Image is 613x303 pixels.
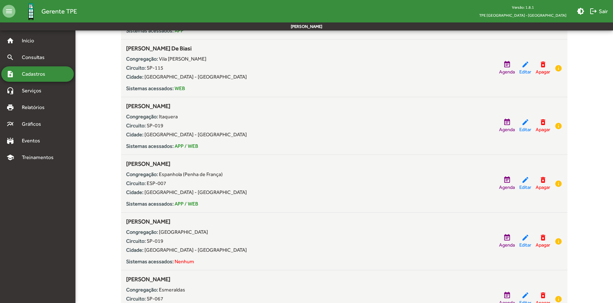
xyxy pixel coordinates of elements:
[159,229,208,235] span: [GEOGRAPHIC_DATA]
[539,176,547,184] mat-icon: delete_forever
[126,229,158,235] strong: Congregação:
[126,287,158,293] strong: Congregação:
[159,114,178,120] span: Itaquera
[555,238,562,245] mat-icon: info
[159,56,206,62] span: Vila [PERSON_NAME]
[126,238,146,244] strong: Circuito:
[18,37,43,45] span: Início
[126,103,170,109] span: [PERSON_NAME]
[159,287,185,293] span: Esmeraldas
[522,234,529,241] mat-icon: edit
[147,122,163,129] span: SP-019
[519,241,531,249] span: Editar
[536,68,550,76] span: Apagar
[18,54,53,61] span: Consultas
[175,28,184,34] span: APP
[6,37,14,45] mat-icon: home
[18,70,54,78] span: Cadastros
[126,131,143,138] strong: Cidade:
[536,184,550,191] span: Apagar
[503,61,511,68] mat-icon: event_note
[147,65,163,71] span: SP-115
[126,114,158,120] strong: Congregação:
[147,296,163,302] span: SP-067
[126,180,146,186] strong: Circuito:
[503,291,511,299] mat-icon: event_note
[126,74,143,80] strong: Cidade:
[539,118,547,126] mat-icon: delete_forever
[18,154,61,161] span: Treinamentos
[126,160,170,167] span: [PERSON_NAME]
[144,74,247,80] span: [GEOGRAPHIC_DATA] - [GEOGRAPHIC_DATA]
[555,180,562,188] mat-icon: info
[555,295,562,303] mat-icon: info
[159,171,223,177] span: Espanhola (Penha de França)
[6,87,14,95] mat-icon: headset_mic
[126,218,170,225] span: [PERSON_NAME]
[126,258,174,265] strong: Sistemas acessados:
[126,56,158,62] strong: Congregação:
[175,85,185,91] span: WEB
[503,234,511,241] mat-icon: event_note
[3,5,15,18] mat-icon: menu
[6,154,14,161] mat-icon: school
[539,61,547,68] mat-icon: delete_forever
[21,1,41,22] img: Logo
[126,201,174,207] strong: Sistemas acessados:
[522,118,529,126] mat-icon: edit
[144,131,247,138] span: [GEOGRAPHIC_DATA] - [GEOGRAPHIC_DATA]
[6,120,14,128] mat-icon: multiline_chart
[522,61,529,68] mat-icon: edit
[503,176,511,184] mat-icon: event_note
[126,28,174,34] strong: Sistemas acessados:
[474,3,572,11] div: Versão: 1.8.1
[18,87,50,95] span: Serviços
[126,171,158,177] strong: Congregação:
[499,126,515,133] span: Agenda
[144,189,247,195] span: [GEOGRAPHIC_DATA] - [GEOGRAPHIC_DATA]
[126,45,192,52] span: [PERSON_NAME] De Biasi
[175,143,198,149] span: APP / WEB
[144,247,247,253] span: [GEOGRAPHIC_DATA] - [GEOGRAPHIC_DATA]
[587,5,610,17] button: Sair
[18,137,49,145] span: Eventos
[126,276,170,282] span: [PERSON_NAME]
[175,258,194,265] span: Nenhum
[555,64,562,72] mat-icon: info
[519,126,531,133] span: Editar
[536,241,550,249] span: Apagar
[18,120,50,128] span: Gráficos
[590,5,608,17] span: Sair
[18,104,53,111] span: Relatórios
[126,247,143,253] strong: Cidade:
[539,291,547,299] mat-icon: delete_forever
[126,65,146,71] strong: Circuito:
[536,126,550,133] span: Apagar
[126,189,143,195] strong: Cidade:
[6,104,14,111] mat-icon: print
[590,7,597,15] mat-icon: logout
[41,6,77,16] span: Gerente TPE
[15,1,77,22] a: Gerente TPE
[503,118,511,126] mat-icon: event_note
[519,68,531,76] span: Editar
[126,143,174,149] strong: Sistemas acessados:
[175,201,198,207] span: APP / WEB
[522,176,529,184] mat-icon: edit
[126,85,174,91] strong: Sistemas acessados:
[499,68,515,76] span: Agenda
[147,238,163,244] span: SP-019
[6,54,14,61] mat-icon: search
[539,234,547,241] mat-icon: delete_forever
[474,11,572,19] span: TPE [GEOGRAPHIC_DATA] - [GEOGRAPHIC_DATA]
[6,137,14,145] mat-icon: stadium
[555,122,562,130] mat-icon: info
[147,180,166,186] span: ESP-007
[522,291,529,299] mat-icon: edit
[499,241,515,249] span: Agenda
[519,184,531,191] span: Editar
[577,7,584,15] mat-icon: brightness_medium
[126,296,146,302] strong: Circuito:
[6,70,14,78] mat-icon: note_add
[499,184,515,191] span: Agenda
